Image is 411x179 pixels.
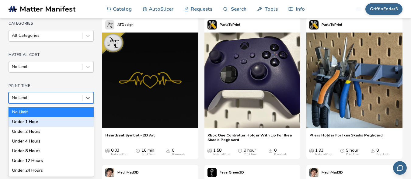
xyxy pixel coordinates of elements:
[322,169,343,176] p: MechMad3D
[393,161,407,175] button: Send feedback via email
[105,20,114,29] img: ATDesign's profile
[12,64,13,69] input: No Limit
[9,84,94,88] h4: Print Time
[136,148,140,153] span: Average Print Time
[365,3,402,15] button: GriffinEnder3
[340,148,344,153] span: Average Print Time
[322,22,342,28] p: PartsToPrint
[244,153,257,156] div: Print Time
[105,148,110,153] span: Average Cost
[9,156,94,166] div: Under 12 Hours
[346,148,359,156] div: 9 hour
[207,20,217,29] img: PartsToPrint's profile
[274,153,287,156] div: Downloads
[274,148,287,156] div: 0
[9,21,94,26] h4: Categories
[141,148,155,156] div: 16 min
[9,127,94,136] div: Under 2 Hours
[117,22,134,28] p: ATDesign
[220,169,244,176] p: FeverGreen3D
[213,153,230,156] div: Material Cost
[105,133,155,142] a: Heartbeat Symbol - 2D Art
[207,133,298,142] a: Xbox One Controller Holder With Lip For Ikea Skadis Pegboard
[207,168,217,177] img: FeverGreen3D's profile
[172,148,185,156] div: 0
[268,148,273,153] span: Downloads
[371,148,375,153] span: Downloads
[9,146,94,156] div: Under 8 Hours
[9,107,94,117] div: No Limit
[207,148,212,153] span: Average Cost
[315,153,332,156] div: Material Cost
[244,148,257,156] div: 9 hour
[220,22,240,28] p: PartsToPrint
[376,148,390,156] div: 0
[309,20,319,29] img: PartsToPrint's profile
[213,148,230,156] div: 1.58
[12,95,13,100] input: No LimitNo LimitUnder 1 HourUnder 2 HoursUnder 4 HoursUnder 8 HoursUnder 12 HoursUnder 24 Hours
[309,133,383,142] a: Pliers Holder For Ikea Skadis Pegboard
[172,153,185,156] div: Downloads
[346,153,359,156] div: Print Time
[111,148,127,156] div: 0.03
[20,5,75,13] span: Matter Manifest
[111,153,127,156] div: Material Cost
[9,166,94,175] div: Under 24 Hours
[166,148,170,153] span: Downloads
[315,148,332,156] div: 1.93
[309,168,319,177] img: MechMad3D's profile
[204,17,243,33] a: PartsToPrint's profilePartsToPrint
[117,169,139,176] p: MechMad3D
[376,153,390,156] div: Downloads
[141,153,155,156] div: Print Time
[105,168,114,177] img: MechMad3D's profile
[102,17,137,33] a: ATDesign's profileATDesign
[309,148,314,153] span: Average Cost
[238,148,242,153] span: Average Print Time
[306,17,345,33] a: PartsToPrint's profilePartsToPrint
[9,117,94,127] div: Under 1 Hour
[9,53,94,57] h4: Material Cost
[9,136,94,146] div: Under 4 Hours
[12,33,13,38] input: All Categories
